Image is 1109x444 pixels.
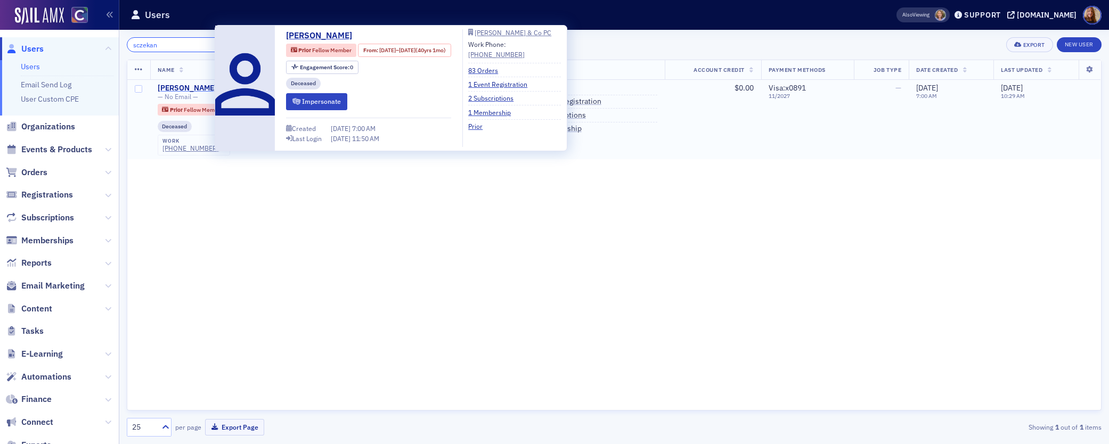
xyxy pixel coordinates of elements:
span: Email Marketing [21,280,85,292]
div: – (40yrs 1mo) [379,46,446,55]
a: Prior Fellow Member [291,46,352,55]
span: Payment Methods [769,66,826,73]
div: 25 [132,422,156,433]
a: 1 Membership [468,108,519,117]
span: Job Type [874,66,901,73]
a: 1 Event Registration [534,97,601,106]
span: [DATE] [331,134,352,143]
span: Subscriptions [21,212,74,224]
a: Events & Products [6,144,92,155]
span: Name [158,66,175,73]
a: Prior [468,121,491,131]
a: Memberships [6,235,74,246]
a: E-Learning [6,348,63,360]
span: From : [363,46,379,55]
span: 11:50 AM [352,134,379,143]
a: Subscriptions [6,212,74,224]
span: Kelli Davis [935,10,946,21]
a: User Custom CPE [21,94,79,104]
span: Visa : x0891 [769,83,806,93]
a: [PHONE_NUMBER] [162,144,219,152]
a: Content [6,303,52,315]
time: 10:29 AM [1001,92,1025,100]
span: Tasks [21,325,44,337]
a: SailAMX [15,7,64,24]
h1: Users [145,9,170,21]
div: Deceased [286,78,321,90]
button: Impersonate [286,93,347,110]
span: Engagement Score : [300,63,350,71]
div: Prior: Prior: Fellow Member [286,44,356,57]
span: Automations [21,371,71,383]
a: Finance [6,393,52,405]
button: Export Page [205,419,264,435]
span: $0.00 [735,83,754,93]
span: Content [21,303,52,315]
a: [PERSON_NAME] [286,29,360,42]
div: Export [1023,42,1045,48]
span: E-Learning [21,348,63,360]
a: Email Send Log [21,80,71,89]
div: [DOMAIN_NAME] [1017,10,1077,20]
span: [DATE] [916,83,938,93]
a: Users [21,62,40,71]
span: Users [21,43,44,55]
span: Last Updated [1001,66,1042,73]
span: [DATE] [379,46,396,54]
span: Prior [298,46,312,54]
strong: 1 [1078,422,1085,432]
span: Orders [21,167,47,178]
a: Tasks [6,325,44,337]
label: per page [175,422,201,432]
div: Deceased [158,121,192,131]
span: Viewing [902,11,929,19]
span: Fellow Member [184,106,223,113]
a: Email Marketing [6,280,85,292]
div: Work Phone: [468,39,525,59]
a: Prior Fellow Member [162,106,223,113]
a: Reports [6,257,52,269]
input: Search… [127,37,229,52]
a: New User [1057,37,1102,52]
a: Orders [6,167,47,178]
a: 83 Orders [468,65,506,75]
a: Automations [6,371,71,383]
div: 0 [300,64,354,70]
div: Support [964,10,1001,20]
a: Organizations [6,121,75,133]
div: Last Login [292,136,322,142]
span: — No Email — [158,93,198,101]
span: [DATE] [399,46,415,54]
span: 7:00 AM [352,124,376,133]
span: [DATE] [331,124,352,133]
div: work [162,138,219,144]
span: [DATE] [1001,83,1023,93]
strong: 1 [1053,422,1061,432]
span: Connect [21,416,53,428]
span: Profile [1083,6,1102,24]
a: [PERSON_NAME] [158,84,217,93]
img: SailAMX [71,7,88,23]
span: Registrations [21,189,73,201]
button: Export [1006,37,1053,52]
time: 7:00 AM [916,92,937,100]
a: Users [6,43,44,55]
div: [PERSON_NAME] & Co PC [475,30,551,36]
div: Also [902,11,912,18]
span: — [895,83,901,93]
span: Account Credit [694,66,744,73]
div: Engagement Score: 0 [286,61,358,74]
a: Connect [6,416,53,428]
span: Prior [170,106,184,113]
div: Showing out of items [784,422,1102,432]
a: Registrations [6,189,73,201]
div: Created [292,126,316,131]
span: Organizations [21,121,75,133]
span: Memberships [21,235,74,246]
span: Finance [21,393,52,405]
a: [PHONE_NUMBER] [468,50,525,59]
a: [PERSON_NAME] & Co PC [468,29,561,36]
